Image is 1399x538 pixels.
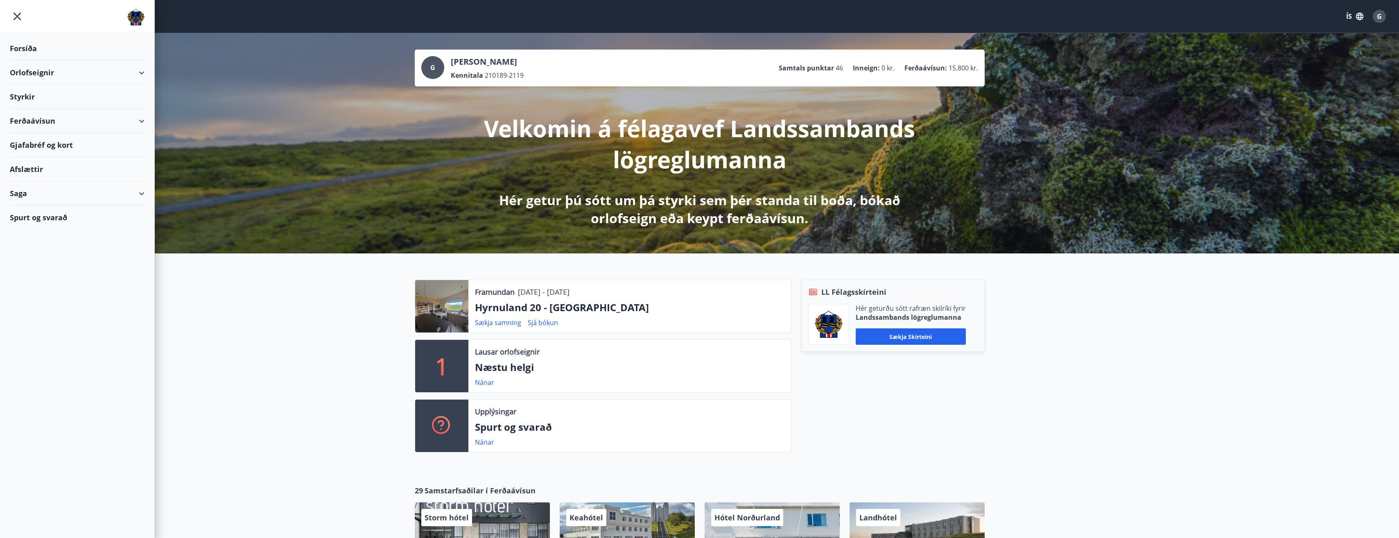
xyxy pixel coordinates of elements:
div: Spurt og svarað [10,206,145,229]
p: Hyrnuland 20 - [GEOGRAPHIC_DATA] [475,301,784,314]
p: Lausar orlofseignir [475,346,540,357]
a: Nánar [475,438,494,447]
p: [DATE] - [DATE] [518,287,570,297]
p: Næstu helgi [475,360,784,374]
span: Landhótel [859,513,897,522]
p: Kennitala [451,71,483,80]
span: 46 [836,63,843,72]
img: 1cqKbADZNYZ4wXUG0EC2JmCwhQh0Y6EN22Kw4FTY.png [815,311,843,338]
p: Inneign : [853,63,880,72]
p: Upplýsingar [475,406,516,417]
span: Storm hótel [425,513,469,522]
p: Samtals punktar [779,63,834,72]
p: Velkomin á félagavef Landssambands lögreglumanna [484,113,916,175]
p: Hér getur þú sótt um þá styrki sem þér standa til boða, bókað orlofseign eða keypt ferðaávísun. [484,191,916,227]
span: 210189-2119 [485,71,524,80]
p: Spurt og svarað [475,420,784,434]
p: Landssambands lögreglumanna [856,313,966,322]
span: G [1377,12,1382,21]
div: Gjafabréf og kort [10,133,145,157]
div: Ferðaávísun [10,109,145,133]
button: ÍS [1342,9,1368,24]
img: union_logo [127,9,145,25]
button: menu [10,9,25,24]
a: Nánar [475,378,494,387]
p: 1 [435,350,448,382]
span: Keahótel [570,513,603,522]
button: Sækja skírteini [856,328,966,345]
div: Styrkir [10,85,145,109]
span: LL Félagsskírteini [821,287,886,297]
span: 0 kr. [881,63,895,72]
p: [PERSON_NAME] [451,56,524,68]
span: Hótel Norðurland [714,513,780,522]
p: Framundan [475,287,515,297]
span: Samstarfsaðilar í Ferðaávísun [425,485,536,496]
p: Hér geturðu sótt rafræn skilríki fyrir [856,304,966,313]
span: G [430,63,435,72]
span: 29 [415,485,423,496]
a: Sækja samning [475,318,521,327]
div: Saga [10,181,145,206]
div: Afslættir [10,157,145,181]
button: G [1370,7,1389,26]
span: 15.800 kr. [949,63,978,72]
div: Orlofseignir [10,61,145,85]
div: Forsíða [10,36,145,61]
p: Ferðaávísun : [904,63,947,72]
a: Sjá bókun [528,318,558,327]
